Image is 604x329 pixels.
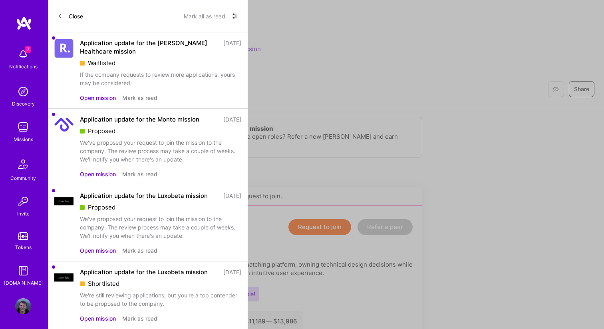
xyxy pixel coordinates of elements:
div: [DATE] [223,268,241,276]
div: Waitlisted [80,59,241,67]
a: User Avatar [13,298,33,314]
button: Mark all as read [184,10,225,22]
div: Application update for the Monto mission [80,115,199,124]
div: Tokens [15,243,32,251]
div: Discovery [12,100,35,108]
div: Application update for the Luxobeta mission [80,268,208,276]
div: Invite [17,209,30,218]
button: Open mission [80,170,116,178]
div: Community [10,174,36,182]
div: We're still reviewing applications, but you're a top contender to be proposed to the company. [80,291,241,308]
div: Application update for the Luxobeta mission [80,191,208,200]
img: tokens [18,232,28,240]
img: Company Logo [54,39,74,58]
div: [DOMAIN_NAME] [4,279,43,287]
img: logo [16,16,32,30]
img: Company Logo [54,191,74,211]
div: [DATE] [223,191,241,200]
div: Proposed [80,127,241,135]
div: [DATE] [223,115,241,124]
img: Company Logo [54,115,74,134]
div: We've proposed your request to join the mission to the company. The review process may take a cou... [80,215,241,240]
img: Invite [15,193,31,209]
div: If the company requests to review more applications, yours may be considered. [80,70,241,87]
img: User Avatar [15,298,31,314]
button: Open mission [80,314,116,323]
button: Mark as read [122,246,157,255]
img: teamwork [15,119,31,135]
button: Mark as read [122,170,157,178]
div: [DATE] [223,39,241,56]
div: Application update for the [PERSON_NAME] Healthcare mission [80,39,219,56]
div: Missions [14,135,33,144]
button: Open mission [80,94,116,102]
img: Company Logo [54,268,74,287]
div: We've proposed your request to join the mission to the company. The review process may take a cou... [80,138,241,164]
div: Proposed [80,203,241,211]
button: Close [58,10,83,22]
button: Open mission [80,246,116,255]
button: Mark as read [122,314,157,323]
img: discovery [15,84,31,100]
img: guide book [15,263,31,279]
div: Shortlisted [80,279,241,288]
img: Community [14,155,33,174]
button: Mark as read [122,94,157,102]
